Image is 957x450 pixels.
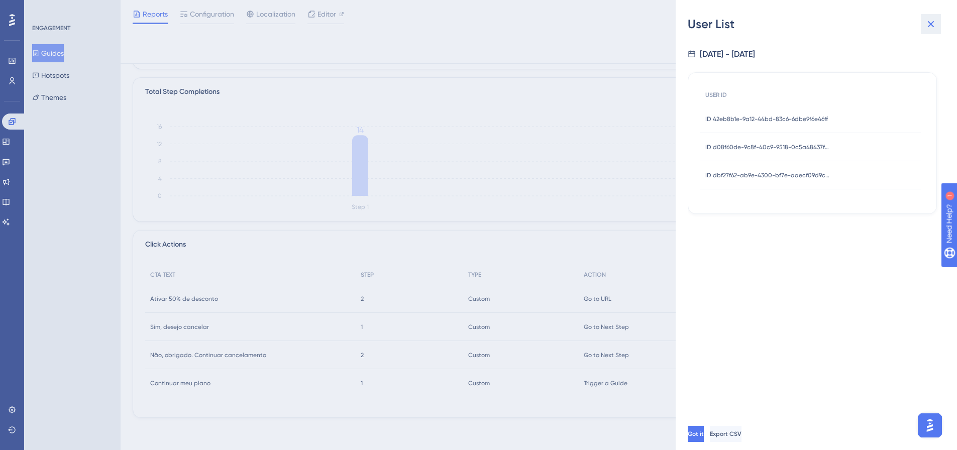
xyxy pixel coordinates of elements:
[688,426,704,442] button: Got it
[710,426,741,442] button: Export CSV
[688,16,945,32] div: User List
[915,410,945,440] iframe: UserGuiding AI Assistant Launcher
[705,171,831,179] span: ID dbf27f62-ab9e-4300-bf7e-aaecf09d9c4d
[710,430,741,438] span: Export CSV
[688,430,704,438] span: Got it
[705,115,828,123] span: ID 42eb8b1e-9a12-44bd-83c6-6dbe9f6e46ff
[700,48,755,60] div: [DATE] - [DATE]
[705,143,831,151] span: ID d08f60de-9c8f-40c9-9518-0c5a48437f87
[705,91,727,99] span: USER ID
[24,3,63,15] span: Need Help?
[70,5,73,13] div: 1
